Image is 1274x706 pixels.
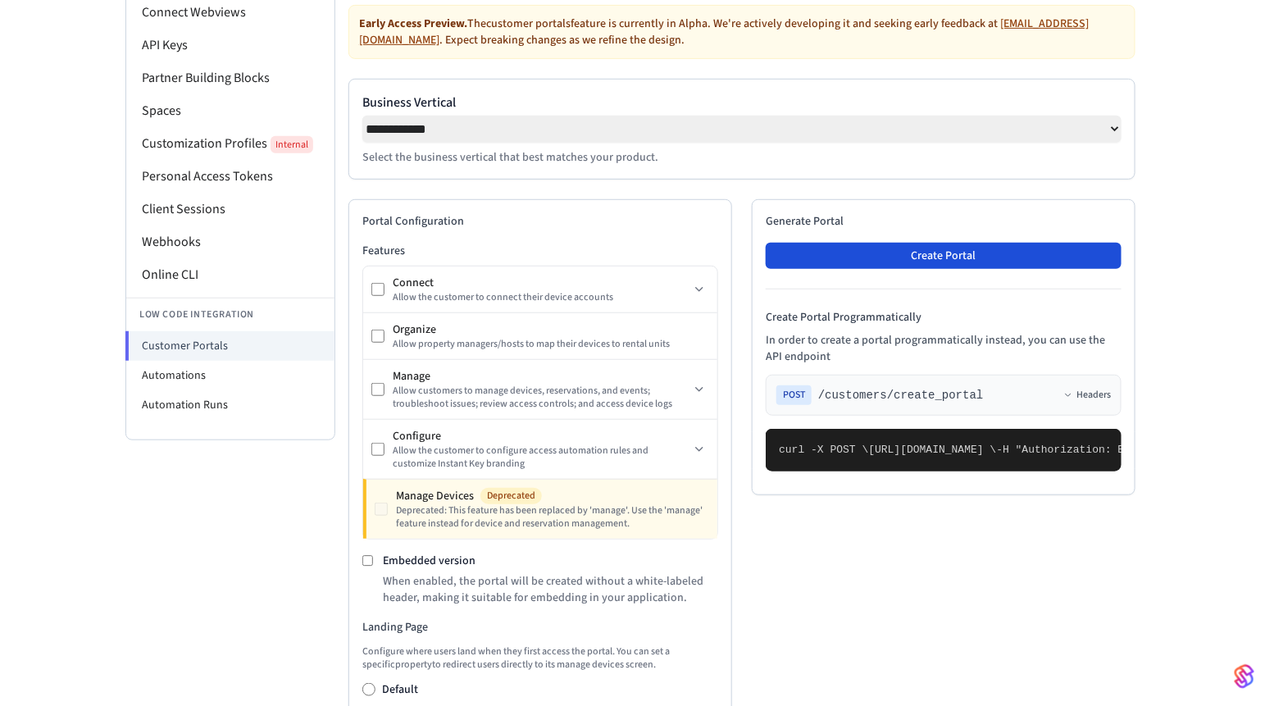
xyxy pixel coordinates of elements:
button: Headers [1063,389,1111,402]
strong: Early Access Preview. [359,16,467,32]
li: API Keys [126,29,334,61]
span: curl -X POST \ [779,444,868,456]
div: Organize [393,321,709,338]
li: Personal Access Tokens [126,160,334,193]
li: Spaces [126,94,334,127]
h4: Create Portal Programmatically [766,309,1122,326]
span: [URL][DOMAIN_NAME] \ [868,444,996,456]
li: Webhooks [126,225,334,258]
p: In order to create a portal programmatically instead, you can use the API endpoint [766,332,1122,365]
div: Manage [393,368,689,385]
label: Default [382,681,418,698]
div: Connect [393,275,689,291]
div: Allow customers to manage devices, reservations, and events; troubleshoot issues; review access c... [393,385,689,411]
p: When enabled, the portal will be created without a white-labeled header, making it suitable for e... [383,573,718,606]
li: Customization Profiles [126,127,334,160]
div: Manage Devices [396,488,709,504]
div: Configure [393,428,689,444]
div: Deprecated: This feature has been replaced by 'manage'. Use the 'manage' feature instead for devi... [396,504,709,531]
li: Partner Building Blocks [126,61,334,94]
label: Business Vertical [362,93,1122,112]
span: Internal [271,136,313,153]
div: Allow the customer to connect their device accounts [393,291,689,304]
div: The customer portals feature is currently in Alpha. We're actively developing it and seeking earl... [348,5,1135,59]
h3: Features [362,243,718,259]
button: Create Portal [766,243,1122,269]
div: Allow the customer to configure access automation rules and customize Instant Key branding [393,444,689,471]
h2: Portal Configuration [362,213,718,230]
h3: Landing Page [362,619,718,635]
li: Online CLI [126,258,334,291]
li: Customer Portals [125,331,334,361]
img: SeamLogoGradient.69752ec5.svg [1235,663,1254,690]
h2: Generate Portal [766,213,1122,230]
span: POST [776,385,812,405]
li: Automations [126,361,334,390]
div: Allow property managers/hosts to map their devices to rental units [393,338,709,351]
a: [EMAIL_ADDRESS][DOMAIN_NAME] [359,16,1089,48]
li: Client Sessions [126,193,334,225]
span: Deprecated [480,488,542,504]
label: Embedded version [383,553,475,569]
span: /customers/create_portal [818,387,984,403]
p: Configure where users land when they first access the portal. You can set a specific property to ... [362,645,718,672]
li: Automation Runs [126,390,334,420]
li: Low Code Integration [126,298,334,331]
p: Select the business vertical that best matches your product. [362,149,1122,166]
